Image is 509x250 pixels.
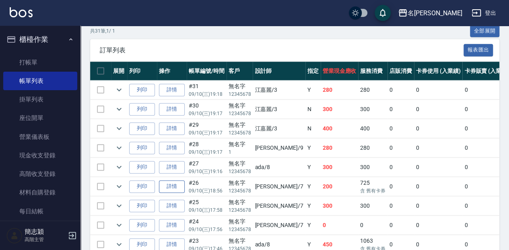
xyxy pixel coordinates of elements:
[305,177,321,196] td: Y
[358,81,387,99] td: 280
[25,228,66,236] h5: 簡志穎
[113,103,125,115] button: expand row
[229,226,251,233] p: 12345678
[229,237,251,245] div: 無名字
[113,200,125,212] button: expand row
[408,8,462,18] div: 名[PERSON_NAME]
[3,72,77,90] a: 帳單列表
[159,219,185,231] a: 詳情
[229,217,251,226] div: 無名字
[187,196,227,215] td: #25
[414,62,463,81] th: 卡券使用 (入業績)
[159,200,185,212] a: 詳情
[253,216,305,235] td: [PERSON_NAME] /7
[414,119,463,138] td: 0
[189,149,225,156] p: 09/10 (三) 19:17
[159,161,185,174] a: 詳情
[189,168,225,175] p: 09/10 (三) 19:16
[189,129,225,136] p: 09/10 (三) 19:17
[414,138,463,157] td: 0
[305,100,321,119] td: N
[187,119,227,138] td: #29
[113,180,125,192] button: expand row
[468,6,499,21] button: 登出
[305,62,321,81] th: 指定
[305,138,321,157] td: Y
[358,216,387,235] td: 0
[305,158,321,177] td: Y
[229,121,251,129] div: 無名字
[305,196,321,215] td: Y
[187,158,227,177] td: #27
[321,138,359,157] td: 280
[129,219,155,231] button: 列印
[187,138,227,157] td: #28
[387,138,414,157] td: 0
[253,158,305,177] td: ada /8
[253,196,305,215] td: [PERSON_NAME] /7
[229,129,251,136] p: 12345678
[3,90,77,109] a: 掛單列表
[414,196,463,215] td: 0
[187,216,227,235] td: #24
[305,216,321,235] td: Y
[321,216,359,235] td: 0
[189,226,225,233] p: 09/10 (三) 17:56
[253,119,305,138] td: 江嘉麗 /3
[229,207,251,214] p: 12345678
[113,161,125,173] button: expand row
[229,82,251,91] div: 無名字
[358,158,387,177] td: 300
[470,25,500,37] button: 全部展開
[229,179,251,187] div: 無名字
[253,62,305,81] th: 設計師
[321,81,359,99] td: 280
[358,138,387,157] td: 280
[253,177,305,196] td: [PERSON_NAME] /7
[10,7,33,17] img: Logo
[129,200,155,212] button: 列印
[129,180,155,193] button: 列印
[414,216,463,235] td: 0
[25,236,66,243] p: 高階主管
[90,27,115,35] p: 共 31 筆, 1 / 1
[229,198,251,207] div: 無名字
[464,44,493,56] button: 報表匯出
[189,91,225,98] p: 09/10 (三) 19:18
[387,100,414,119] td: 0
[387,158,414,177] td: 0
[189,207,225,214] p: 09/10 (三) 17:58
[358,100,387,119] td: 300
[129,161,155,174] button: 列印
[387,177,414,196] td: 0
[189,110,225,117] p: 09/10 (三) 19:17
[129,122,155,135] button: 列印
[187,177,227,196] td: #26
[3,29,77,50] button: 櫃檯作業
[229,101,251,110] div: 無名字
[321,196,359,215] td: 300
[321,100,359,119] td: 300
[187,62,227,81] th: 帳單編號/時間
[375,5,391,21] button: save
[358,196,387,215] td: 300
[229,91,251,98] p: 12345678
[3,202,77,221] a: 每日結帳
[3,183,77,202] a: 材料自購登錄
[414,177,463,196] td: 0
[253,100,305,119] td: 江嘉麗 /3
[113,122,125,134] button: expand row
[414,81,463,99] td: 0
[129,142,155,154] button: 列印
[360,187,385,194] p: 含 舊有卡券
[159,84,185,96] a: 詳情
[113,219,125,231] button: expand row
[321,62,359,81] th: 營業現金應收
[321,119,359,138] td: 400
[100,46,464,54] span: 訂單列表
[395,5,465,21] button: 名[PERSON_NAME]
[464,46,493,54] a: 報表匯出
[3,53,77,72] a: 打帳單
[387,196,414,215] td: 0
[187,100,227,119] td: #30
